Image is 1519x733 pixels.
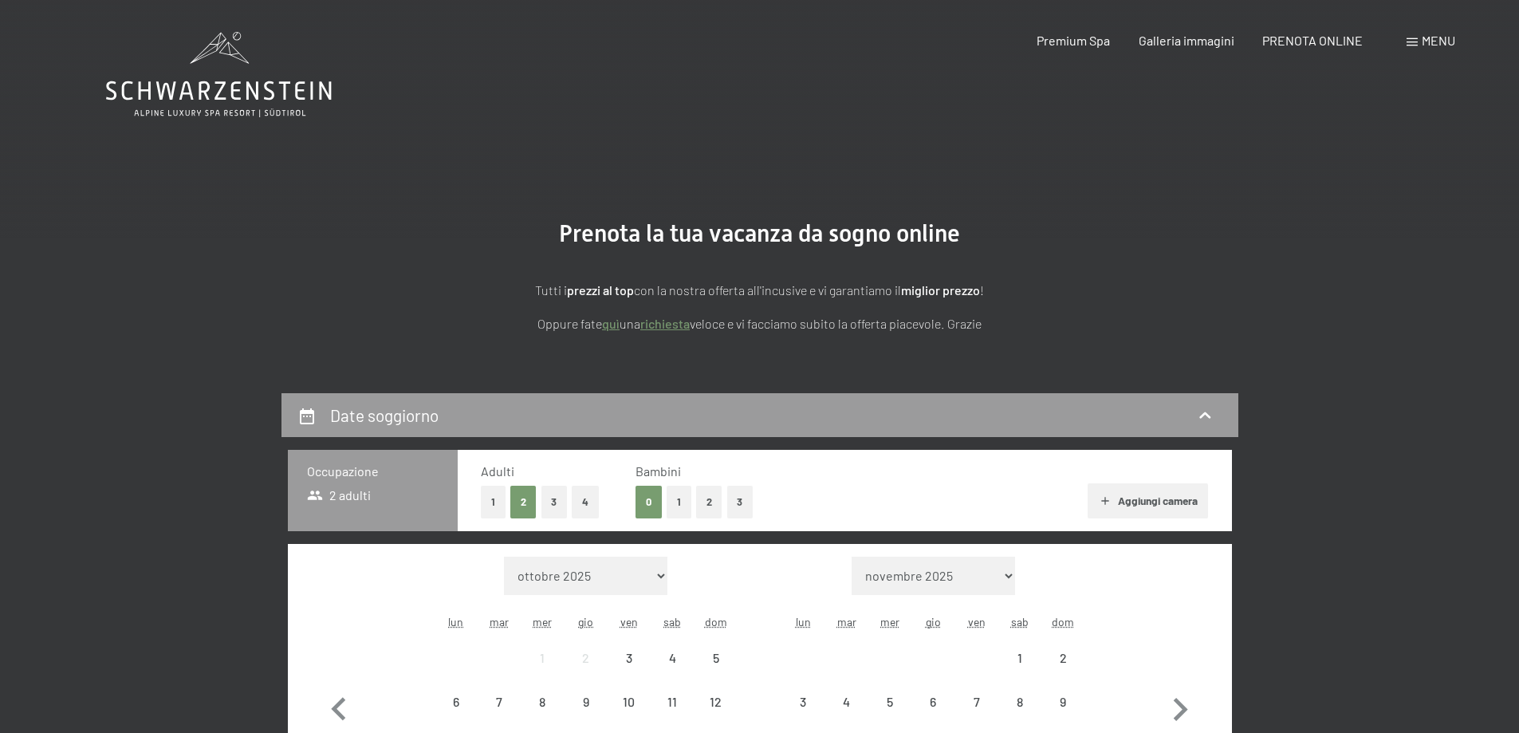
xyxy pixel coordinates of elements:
abbr: giovedì [578,615,593,629]
div: Sun Oct 05 2025 [694,636,737,680]
div: Wed Oct 08 2025 [521,680,564,723]
a: PRENOTA ONLINE [1262,33,1363,48]
button: 0 [636,486,662,518]
button: 3 [541,486,568,518]
div: Wed Oct 01 2025 [521,636,564,680]
div: Mon Oct 06 2025 [435,680,478,723]
p: Oppure fate una veloce e vi facciamo subito la offerta piacevole. Grazie [361,313,1159,334]
a: quì [602,316,620,331]
div: arrivo/check-in non effettuabile [478,680,521,723]
div: arrivo/check-in non effettuabile [694,636,737,680]
div: Sun Oct 12 2025 [694,680,737,723]
abbr: venerdì [968,615,986,629]
p: Tutti i con la nostra offerta all'incusive e vi garantiamo il ! [361,280,1159,301]
div: Wed Nov 05 2025 [868,680,911,723]
abbr: mercoledì [533,615,552,629]
a: Galleria immagini [1139,33,1234,48]
abbr: domenica [705,615,727,629]
div: arrivo/check-in non effettuabile [608,636,651,680]
span: Prenota la tua vacanza da sogno online [559,219,960,247]
h3: Occupazione [307,463,439,480]
div: arrivo/check-in non effettuabile [435,680,478,723]
div: arrivo/check-in non effettuabile [651,636,694,680]
div: arrivo/check-in non effettuabile [521,636,564,680]
div: arrivo/check-in non effettuabile [1041,680,1084,723]
abbr: sabato [663,615,681,629]
div: Sat Nov 08 2025 [998,680,1041,723]
a: Premium Spa [1037,33,1110,48]
div: Tue Oct 07 2025 [478,680,521,723]
strong: miglior prezzo [901,282,980,298]
div: Sat Oct 04 2025 [651,636,694,680]
div: Sat Oct 11 2025 [651,680,694,723]
div: 2 [566,652,606,692]
button: 2 [510,486,537,518]
abbr: domenica [1052,615,1074,629]
div: arrivo/check-in non effettuabile [608,680,651,723]
div: Thu Oct 09 2025 [565,680,608,723]
div: Fri Oct 10 2025 [608,680,651,723]
div: Fri Nov 07 2025 [954,680,998,723]
div: arrivo/check-in non effettuabile [825,680,868,723]
div: arrivo/check-in non effettuabile [998,636,1041,680]
div: Sat Nov 01 2025 [998,636,1041,680]
abbr: mercoledì [880,615,899,629]
div: arrivo/check-in non effettuabile [521,680,564,723]
div: arrivo/check-in non effettuabile [954,680,998,723]
span: Menu [1422,33,1455,48]
span: Bambini [636,463,681,479]
div: 4 [652,652,692,692]
div: 1 [1000,652,1040,692]
div: 5 [695,652,735,692]
h2: Date soggiorno [330,405,439,425]
div: Tue Nov 04 2025 [825,680,868,723]
abbr: martedì [490,615,509,629]
div: arrivo/check-in non effettuabile [1041,636,1084,680]
div: arrivo/check-in non effettuabile [651,680,694,723]
div: arrivo/check-in non effettuabile [781,680,824,723]
span: Adulti [481,463,514,479]
div: 3 [609,652,649,692]
div: Sun Nov 02 2025 [1041,636,1084,680]
div: Fri Oct 03 2025 [608,636,651,680]
button: 1 [667,486,691,518]
button: 1 [481,486,506,518]
button: 2 [696,486,722,518]
abbr: giovedì [926,615,941,629]
abbr: lunedì [448,615,463,629]
a: richiesta [640,316,690,331]
abbr: sabato [1011,615,1029,629]
abbr: venerdì [620,615,638,629]
div: Sun Nov 09 2025 [1041,680,1084,723]
abbr: martedì [837,615,856,629]
div: 1 [522,652,562,692]
button: 3 [727,486,754,518]
div: Mon Nov 03 2025 [781,680,824,723]
strong: prezzi al top [567,282,634,298]
div: 2 [1043,652,1083,692]
div: arrivo/check-in non effettuabile [565,636,608,680]
div: arrivo/check-in non effettuabile [911,680,954,723]
button: Aggiungi camera [1088,483,1208,518]
div: arrivo/check-in non effettuabile [868,680,911,723]
div: Thu Oct 02 2025 [565,636,608,680]
button: 4 [572,486,599,518]
div: Thu Nov 06 2025 [911,680,954,723]
abbr: lunedì [796,615,811,629]
div: arrivo/check-in non effettuabile [565,680,608,723]
div: arrivo/check-in non effettuabile [694,680,737,723]
div: arrivo/check-in non effettuabile [998,680,1041,723]
span: 2 adulti [307,487,372,504]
